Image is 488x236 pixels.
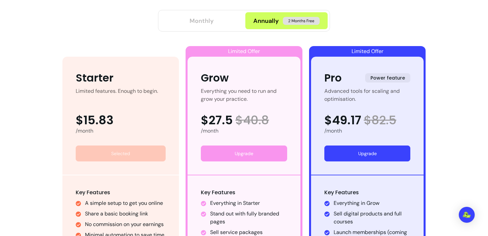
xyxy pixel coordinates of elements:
[324,87,411,103] div: Advanced tools for scaling and optimisation.
[334,199,411,207] li: Everything in Grow
[201,146,287,161] button: Upgrade
[201,189,235,196] span: Key Features
[364,114,396,127] span: $ 82.5
[459,207,475,223] div: Open Intercom Messenger
[76,189,110,196] span: Key Features
[201,127,287,135] div: /month
[235,114,269,127] span: $ 40.8
[188,46,300,57] div: Limited Offer
[85,210,166,218] li: Share a basic booking link
[76,114,114,127] span: $15.83
[85,220,166,228] li: No commission on your earnings
[324,114,361,127] span: $49.17
[324,189,359,196] span: Key Features
[283,17,320,25] span: 2 Months Free
[76,87,158,103] div: Limited features. Enough to begin.
[190,16,214,26] div: Monthly
[311,46,424,57] div: Limited Offer
[85,199,166,207] li: A simple setup to get you online
[201,87,287,103] div: Everything you need to run and grow your practice.
[324,146,411,161] button: Upgrade
[365,73,410,83] span: Power feature
[201,70,229,86] div: Grow
[324,127,411,135] div: /month
[334,210,411,226] li: Sell digital products and full courses
[201,114,233,127] span: $27.5
[324,70,342,86] div: Pro
[76,127,166,135] div: /month
[253,16,279,26] span: Annually
[210,199,287,207] li: Everything in Starter
[210,210,287,226] li: Stand out with fully branded pages
[76,70,114,86] div: Starter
